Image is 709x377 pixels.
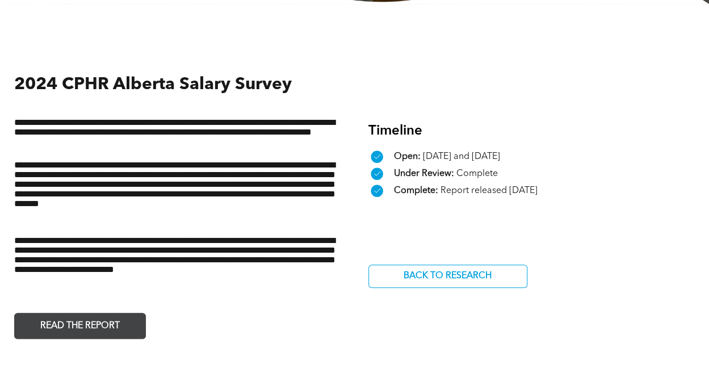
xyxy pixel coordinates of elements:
[368,265,527,288] a: BACK TO RESEARCH
[423,152,500,161] span: [DATE] and [DATE]
[456,169,498,178] span: Complete
[36,315,124,337] span: READ THE REPORT
[400,265,496,287] span: BACK TO RESEARCH
[14,76,292,93] span: 2024 CPHR Alberta Salary Survey
[394,152,421,161] span: Open:
[440,186,538,195] span: Report released [DATE]
[368,124,422,138] span: Timeline
[394,186,438,195] span: Complete:
[394,169,454,178] span: Under Review:
[14,313,146,339] a: READ THE REPORT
